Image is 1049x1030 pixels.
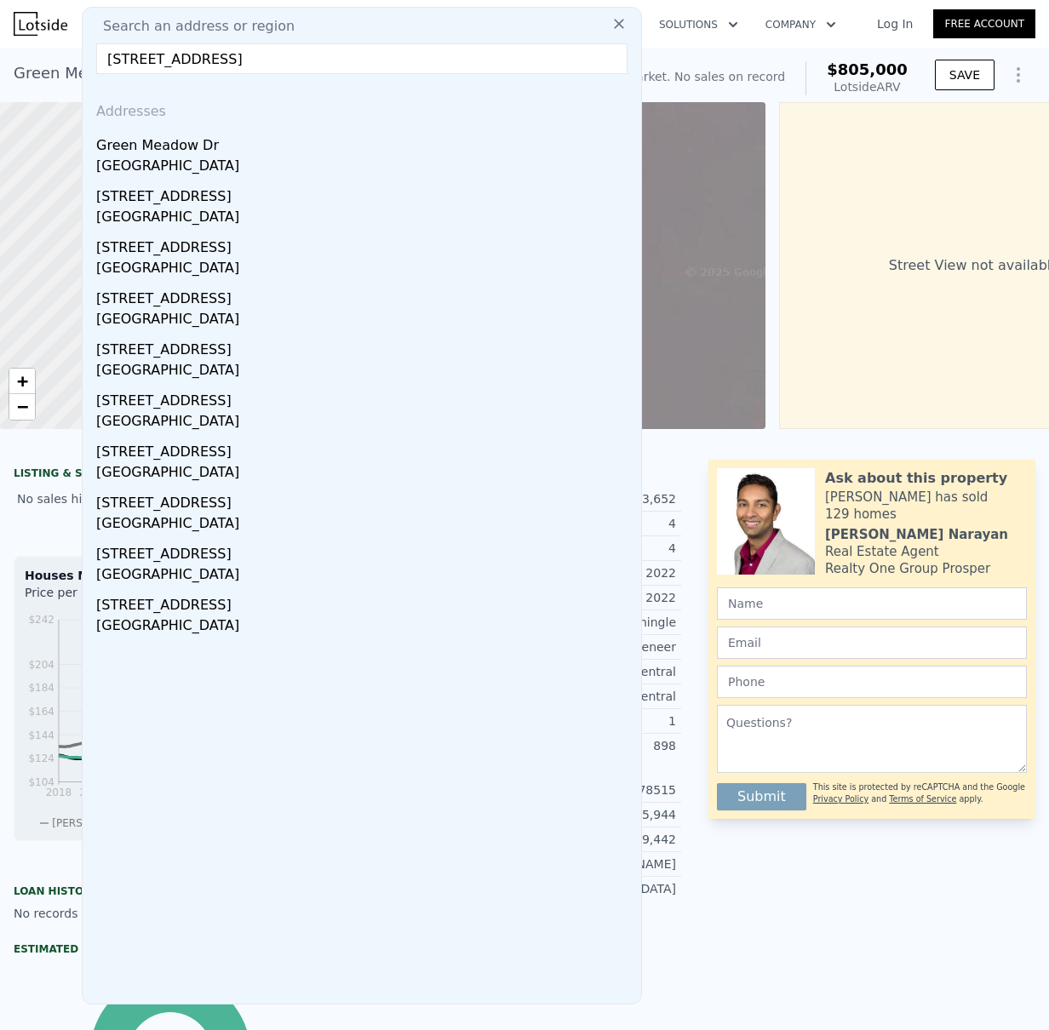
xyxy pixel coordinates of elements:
[96,564,634,588] div: [GEOGRAPHIC_DATA]
[28,706,54,718] tspan: $164
[17,370,28,392] span: +
[14,884,327,898] div: Loan history from public records
[46,787,72,798] tspan: 2018
[96,43,628,74] input: Enter an address, city, region, neighborhood or zip code
[9,369,35,394] a: Zoom in
[96,258,634,282] div: [GEOGRAPHIC_DATA]
[96,486,634,513] div: [STREET_ADDRESS]
[825,560,990,577] div: Realty One Group Prosper
[28,614,54,626] tspan: $242
[96,129,634,156] div: Green Meadow Dr
[752,9,850,40] button: Company
[96,435,634,462] div: [STREET_ADDRESS]
[28,659,54,671] tspan: $204
[717,587,1027,620] input: Name
[96,333,634,360] div: [STREET_ADDRESS]
[52,817,157,829] span: [PERSON_NAME] Co.
[645,9,752,40] button: Solutions
[96,360,634,384] div: [GEOGRAPHIC_DATA]
[28,682,54,694] tspan: $184
[857,15,933,32] a: Log In
[14,942,327,956] div: Estimated Equity
[96,180,634,207] div: [STREET_ADDRESS]
[96,411,634,435] div: [GEOGRAPHIC_DATA]
[825,468,1007,489] div: Ask about this property
[96,537,634,564] div: [STREET_ADDRESS]
[96,309,634,333] div: [GEOGRAPHIC_DATA]
[96,282,634,309] div: [STREET_ADDRESS]
[827,78,908,95] div: Lotside ARV
[717,627,1027,659] input: Email
[813,776,1027,810] div: This site is protected by reCAPTCHA and the Google and apply.
[28,730,54,741] tspan: $144
[889,794,956,804] a: Terms of Service
[935,60,995,90] button: SAVE
[89,16,295,37] span: Search an address or region
[96,588,634,615] div: [STREET_ADDRESS]
[96,156,634,180] div: [GEOGRAPHIC_DATA]
[14,61,458,85] div: Green Meadow Dr , Little Elm , [GEOGRAPHIC_DATA] 75068
[96,462,634,486] div: [GEOGRAPHIC_DATA]
[605,68,785,85] div: Off Market. No sales on record
[717,783,806,810] button: Submit
[933,9,1035,38] a: Free Account
[14,12,67,36] img: Lotside
[14,484,327,514] div: No sales history record for this property.
[28,752,54,764] tspan: $124
[717,666,1027,698] input: Phone
[825,489,1027,523] div: [PERSON_NAME] has sold 129 homes
[96,231,634,258] div: [STREET_ADDRESS]
[827,60,908,78] span: $805,000
[17,396,28,417] span: −
[9,394,35,420] a: Zoom out
[96,513,634,537] div: [GEOGRAPHIC_DATA]
[25,567,316,584] div: Houses Median Sale
[96,384,634,411] div: [STREET_ADDRESS]
[14,466,327,484] div: LISTING & SALE HISTORY
[25,584,170,611] div: Price per Square Foot
[813,794,868,804] a: Privacy Policy
[80,787,106,798] tspan: 2019
[89,88,634,129] div: Addresses
[825,526,1008,543] div: [PERSON_NAME] Narayan
[1001,58,1035,92] button: Show Options
[14,905,327,922] div: No records available.
[825,543,939,560] div: Real Estate Agent
[28,776,54,788] tspan: $104
[96,207,634,231] div: [GEOGRAPHIC_DATA]
[96,615,634,639] div: [GEOGRAPHIC_DATA]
